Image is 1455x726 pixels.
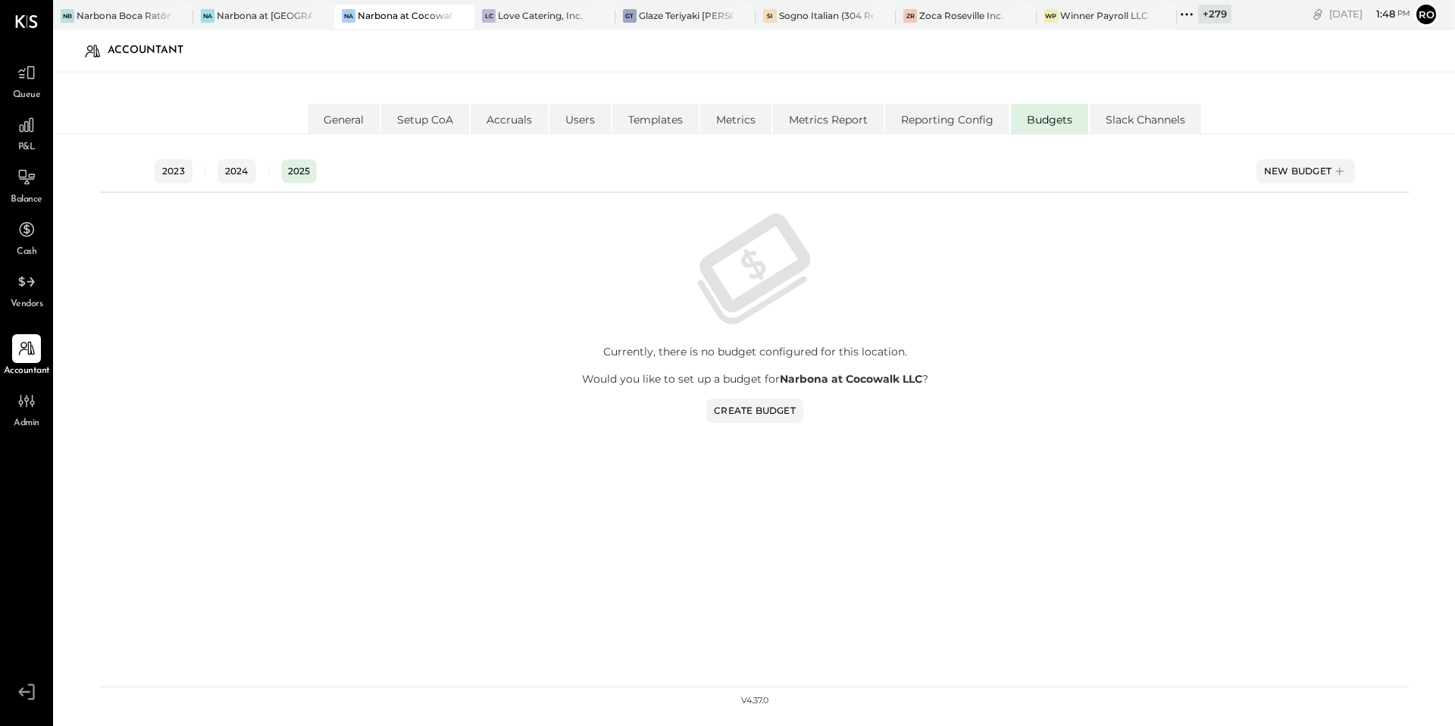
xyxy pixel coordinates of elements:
li: Reporting Config [885,104,1009,134]
li: Metrics Report [773,104,884,134]
div: Na [342,9,355,23]
div: Narbona at [GEOGRAPHIC_DATA] LLC [217,9,311,22]
a: Accountant [1,334,52,378]
div: SI [763,9,777,23]
li: General [308,104,380,134]
div: Narbona at Cocowalk LLC [358,9,452,22]
li: Setup CoA [381,104,469,134]
div: 2025 [288,164,311,177]
a: Admin [1,386,52,430]
div: ZR [903,9,917,23]
a: Balance [1,163,52,207]
span: Balance [11,193,42,207]
div: WP [1044,9,1058,23]
button: Create Budget [706,399,803,423]
div: LC [482,9,496,23]
div: 2024 [225,164,249,177]
a: P&L [1,111,52,155]
div: Glaze Teriyaki [PERSON_NAME] Street - [PERSON_NAME] River [PERSON_NAME] LLC [639,9,733,22]
a: Queue [1,58,52,102]
button: New Budget [1256,159,1355,183]
div: + 279 [1198,5,1231,23]
div: NB [61,9,74,23]
span: Queue [13,89,41,102]
div: Winner Payroll LLC [1060,9,1148,22]
span: Cash [17,246,36,259]
b: Narbona at Cocowalk LLC [780,372,922,386]
a: Cash [1,215,52,259]
div: v 4.37.0 [741,695,768,707]
div: Love Catering, Inc. [498,9,583,22]
span: Vendors [11,298,43,311]
div: Zoca Roseville Inc. [919,9,1003,22]
div: Sogno Italian (304 Restaurant) [779,9,873,22]
div: New Budget [1264,160,1347,183]
button: 2023 [155,159,192,183]
span: Admin [14,417,39,430]
li: Templates [612,104,699,134]
span: Accountant [4,365,50,378]
div: copy link [1310,6,1325,22]
div: Accountant [108,39,199,63]
li: Budgets [1011,104,1088,134]
div: 2023 [162,164,185,177]
span: P&L [18,141,36,155]
li: Users [549,104,611,134]
li: Accruals [471,104,548,134]
button: 2024 [217,159,256,183]
p: Currently, there is no budget configured for this location. [205,344,1304,359]
div: GT [623,9,637,23]
div: Narbona Boca Ratōn [77,9,171,22]
button: 2025 [281,159,318,183]
div: Create Budget [714,404,796,417]
button: Ro [1414,2,1438,27]
li: Metrics [700,104,771,134]
div: Na [201,9,214,23]
li: Slack Channels [1090,104,1201,134]
a: Vendors [1,268,52,311]
p: Would you like to set up a budget for ? [205,371,1304,386]
div: [DATE] [1329,7,1410,21]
